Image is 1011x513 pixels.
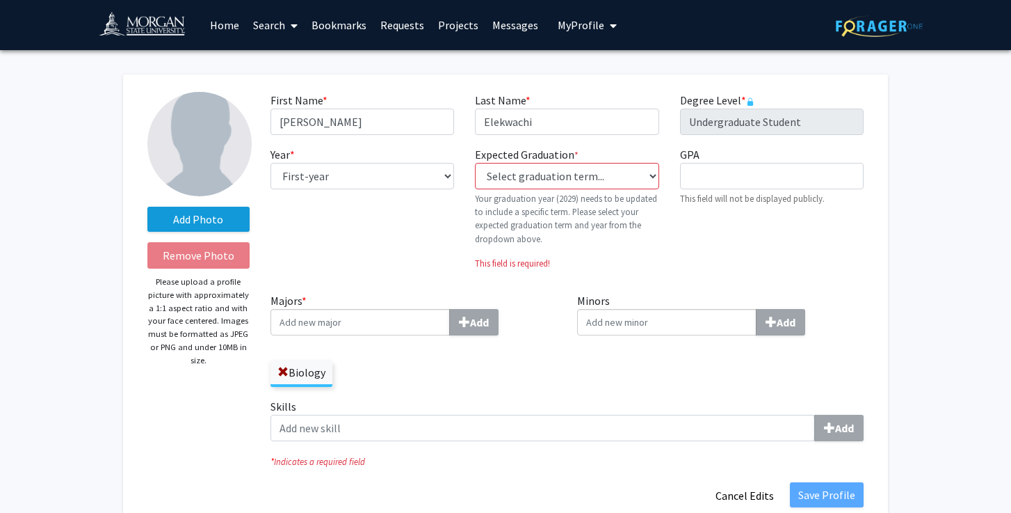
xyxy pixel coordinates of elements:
p: Please upload a profile picture with approximately a 1:1 aspect ratio and with your face centered... [147,276,250,367]
label: Degree Level [680,92,754,109]
label: Expected Graduation [475,146,579,163]
img: Morgan State University Logo [99,11,197,42]
a: Bookmarks [305,1,373,49]
label: GPA [680,146,699,163]
label: Last Name [475,92,531,109]
button: Minors [756,309,805,336]
b: Add [835,421,854,435]
input: MinorsAdd [577,309,757,336]
img: ForagerOne Logo [836,15,923,37]
a: Requests [373,1,431,49]
b: Add [470,315,489,329]
label: Biology [270,361,332,384]
label: Majors [270,292,557,336]
small: This field will not be displayed publicly. [680,193,825,204]
img: Profile Picture [147,92,252,196]
button: Majors* [449,309,499,336]
a: Search [246,1,305,49]
b: Add [777,315,795,329]
label: AddProfile Picture [147,207,250,232]
p: This field is required! [475,257,658,270]
a: Messages [485,1,545,49]
button: Save Profile [790,482,864,507]
input: Majors*Add [270,309,450,336]
label: First Name [270,92,327,109]
a: Projects [431,1,485,49]
button: Cancel Edits [706,482,783,509]
input: SkillsAdd [270,415,815,441]
label: Skills [270,398,864,441]
a: Home [203,1,246,49]
button: Remove Photo [147,242,250,269]
label: Year [270,146,295,163]
p: Your graduation year (2029) needs to be updated to include a specific term. Please select your ex... [475,192,658,246]
iframe: Chat [10,450,59,503]
label: Minors [577,292,864,336]
svg: This information is provided and automatically updated by Morgan State University and is not edit... [746,97,754,106]
i: Indicates a required field [270,455,864,468]
button: Skills [814,415,864,441]
span: My Profile [558,18,604,32]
